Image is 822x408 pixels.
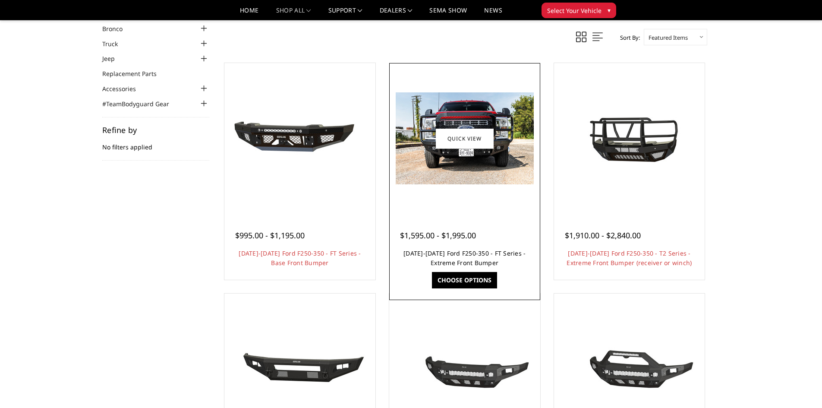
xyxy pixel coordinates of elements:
a: #TeamBodyguard Gear [102,99,180,108]
button: Select Your Vehicle [542,3,616,18]
a: 2023-2025 Ford F250-350 - FT Series - Base Front Bumper [227,65,373,212]
img: 2023-2025 Ford F250-350 - T2 Series - Extreme Front Bumper (receiver or winch) [560,100,698,177]
a: SEMA Show [429,7,467,20]
span: $995.00 - $1,195.00 [235,230,305,240]
a: Truck [102,39,129,48]
a: Choose Options [432,272,497,288]
img: 2023-2025 Ford F250-350 - Freedom Series - Sport Front Bumper (non-winch) [560,337,698,402]
a: News [484,7,502,20]
a: [DATE]-[DATE] Ford F250-350 - T2 Series - Extreme Front Bumper (receiver or winch) [567,249,692,267]
span: ▾ [608,6,611,15]
img: 2023-2025 Ford F250-350 - A2L Series - Base Front Bumper [231,337,369,401]
img: 2023-2025 Ford F250-350 - FT Series - Extreme Front Bumper [396,92,534,184]
a: Home [240,7,258,20]
a: Dealers [380,7,413,20]
a: Replacement Parts [102,69,167,78]
a: [DATE]-[DATE] Ford F250-350 - FT Series - Base Front Bumper [239,249,361,267]
iframe: Chat Widget [779,367,822,408]
a: Accessories [102,84,147,93]
a: Support [328,7,362,20]
a: Bronco [102,24,133,33]
label: Sort By: [615,31,640,44]
img: 2023-2025 Ford F250-350 - FT Series - Base Front Bumper [231,106,369,171]
span: Select Your Vehicle [547,6,602,15]
span: $1,595.00 - $1,995.00 [400,230,476,240]
div: No filters applied [102,126,209,161]
a: [DATE]-[DATE] Ford F250-350 - FT Series - Extreme Front Bumper [403,249,526,267]
h5: Refine by [102,126,209,134]
span: $1,910.00 - $2,840.00 [565,230,641,240]
a: Quick view [436,128,494,149]
a: 2023-2025 Ford F250-350 - T2 Series - Extreme Front Bumper (receiver or winch) 2023-2025 Ford F25... [556,65,703,212]
a: shop all [276,7,311,20]
a: Jeep [102,54,126,63]
a: 2023-2025 Ford F250-350 - FT Series - Extreme Front Bumper 2023-2025 Ford F250-350 - FT Series - ... [391,65,538,212]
